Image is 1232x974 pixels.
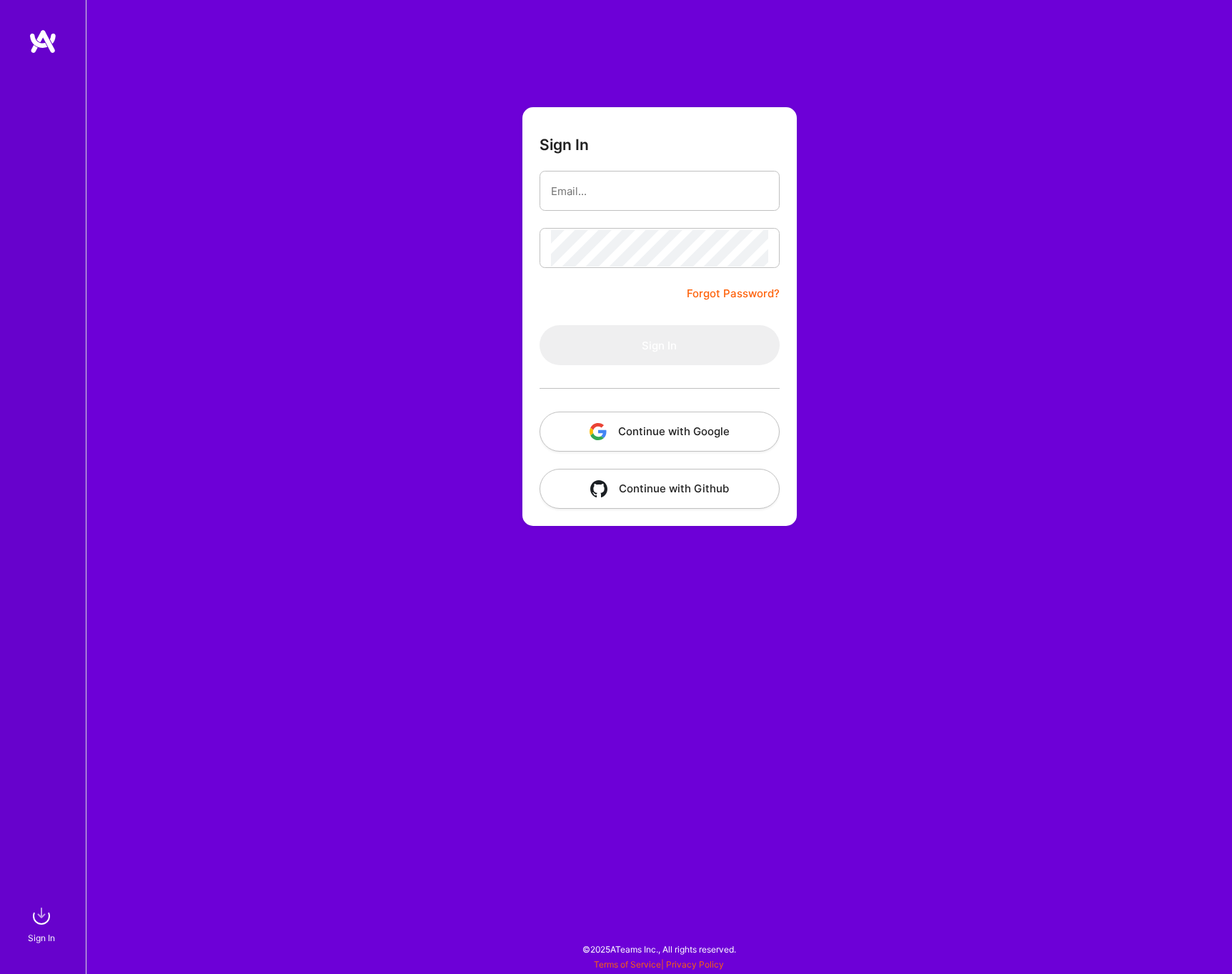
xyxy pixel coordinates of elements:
[29,29,57,54] img: logo
[666,959,724,970] a: Privacy Policy
[28,930,55,945] div: Sign In
[687,285,780,302] a: Forgot Password?
[590,423,607,440] img: icon
[590,480,607,497] img: icon
[540,412,780,452] button: Continue with Google
[551,173,768,209] input: Email...
[540,469,780,509] button: Continue with Github
[30,902,56,945] a: sign inSign In
[594,959,724,970] span: |
[27,902,56,930] img: sign in
[540,325,780,365] button: Sign In
[86,931,1232,967] div: © 2025 ATeams Inc., All rights reserved.
[540,136,589,154] h3: Sign In
[594,959,661,970] a: Terms of Service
